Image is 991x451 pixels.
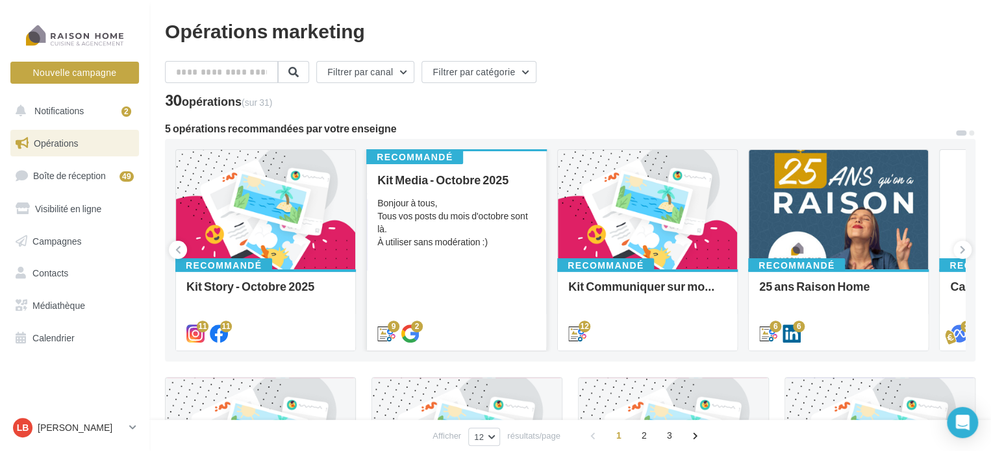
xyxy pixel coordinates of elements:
div: Kit Story - Octobre 2025 [186,280,345,306]
span: LB [17,421,29,434]
div: 25 ans Raison Home [759,280,918,306]
span: résultats/page [507,430,560,442]
p: [PERSON_NAME] [38,421,124,434]
div: Opérations marketing [165,21,975,40]
span: Calendrier [32,332,75,343]
div: Kit Communiquer sur mon activité [568,280,727,306]
a: LB [PERSON_NAME] [10,415,139,440]
span: Campagnes [32,235,82,246]
div: 2 [121,106,131,117]
div: 3 [960,321,972,332]
span: Afficher [433,430,461,442]
div: Recommandé [175,258,272,273]
div: Recommandé [366,150,463,164]
div: 2 [411,321,423,332]
a: Contacts [8,260,142,287]
a: Campagnes [8,228,142,255]
div: Recommandé [748,258,845,273]
div: Kit Media - Octobre 2025 [377,173,536,186]
span: (sur 31) [242,97,272,108]
a: Boîte de réception49 [8,162,142,189]
span: 1 [608,425,629,446]
div: 5 opérations recommandées par votre enseigne [165,123,955,134]
div: 6 [793,321,805,332]
div: 30 [165,93,272,108]
span: Contacts [32,267,68,278]
div: 11 [197,321,208,332]
span: 12 [474,432,484,442]
div: Recommandé [557,258,654,273]
div: 12 [579,321,590,332]
span: 2 [634,425,655,446]
span: Boîte de réception [33,170,106,181]
button: 12 [468,428,500,446]
button: Filtrer par catégorie [421,61,536,83]
a: Calendrier [8,324,142,352]
div: 9 [388,321,399,332]
a: Visibilité en ligne [8,195,142,223]
div: 6 [770,321,781,332]
span: Opérations [34,138,78,149]
div: 49 [119,171,134,182]
button: Filtrer par canal [316,61,414,83]
button: Notifications 2 [8,97,136,125]
div: Bonjour à tous, Tous vos posts du mois d'octobre sont là. À utiliser sans modération :) [377,197,536,249]
button: Nouvelle campagne [10,62,139,84]
div: 11 [220,321,232,332]
span: Médiathèque [32,300,85,311]
a: Médiathèque [8,292,142,319]
a: Opérations [8,130,142,157]
span: 3 [659,425,680,446]
div: Open Intercom Messenger [947,407,978,438]
div: opérations [182,95,272,107]
span: Notifications [34,105,84,116]
span: Visibilité en ligne [35,203,101,214]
